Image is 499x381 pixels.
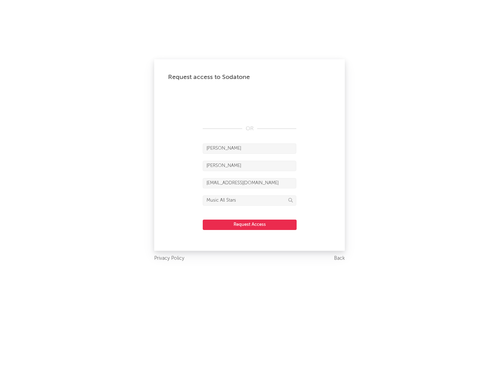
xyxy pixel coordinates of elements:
input: Division [203,195,296,206]
a: Back [334,254,345,263]
input: First Name [203,143,296,154]
div: Request access to Sodatone [168,73,331,81]
div: OR [203,125,296,133]
button: Request Access [203,220,297,230]
input: Last Name [203,161,296,171]
input: Email [203,178,296,188]
a: Privacy Policy [154,254,184,263]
